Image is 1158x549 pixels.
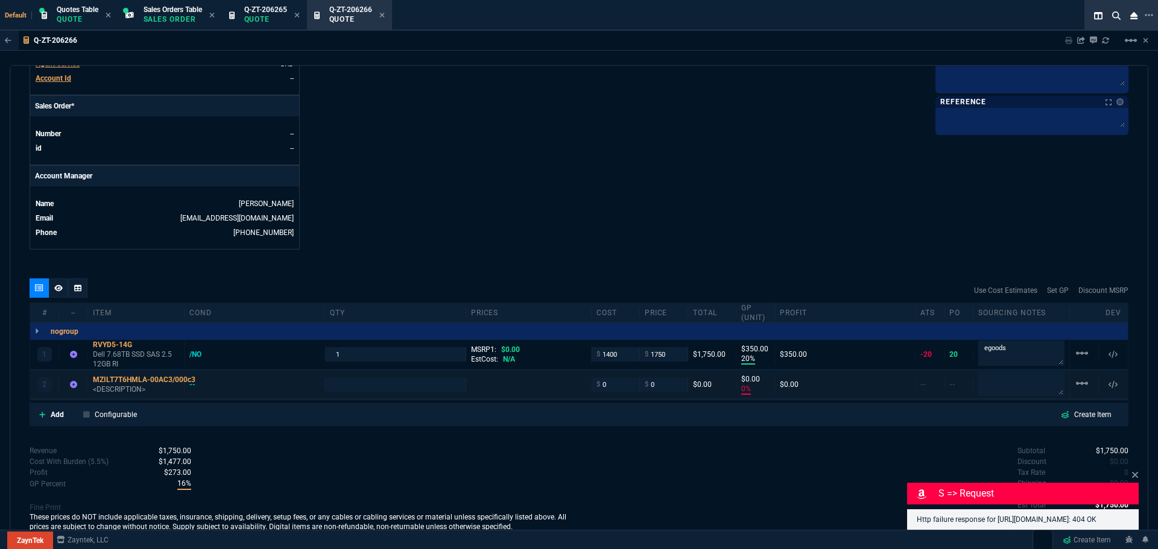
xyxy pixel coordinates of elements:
[640,308,688,318] div: price
[36,144,42,152] span: id
[106,11,111,20] nx-icon: Close Tab
[1017,456,1046,467] p: undefined
[147,445,191,456] p: spec.value
[36,60,80,68] span: Agent Service
[775,308,916,318] div: Profit
[42,380,46,389] p: 2
[693,350,731,359] div: $1,750.00
[51,327,78,336] p: nogroup
[379,11,385,20] nx-icon: Close Tab
[325,308,466,318] div: qty
[290,74,294,83] a: --
[938,486,1136,501] p: S => request
[916,308,944,318] div: ATS
[741,384,751,395] p: 0%
[290,130,294,138] a: --
[30,456,109,467] p: Cost With Burden (5.5%)
[93,340,179,350] div: RVYD5-14G
[36,199,54,208] span: Name
[596,350,600,359] span: $
[780,380,910,389] div: $0.00
[144,14,202,24] p: Sales Order
[741,344,770,354] p: $350.00
[920,350,932,359] span: -20
[244,14,287,24] p: Quote
[35,227,294,239] tr: undefined
[57,5,98,14] span: Quotes Table
[1078,285,1128,296] a: Discount MSRP
[741,354,755,365] p: 20%
[917,514,1129,525] p: Http failure response for [URL][DOMAIN_NAME]: 404 OK
[59,308,88,318] div: --
[736,303,775,322] div: GP (unit)
[42,350,46,359] p: 1
[180,214,294,222] a: [EMAIL_ADDRESS][DOMAIN_NAME]
[1125,8,1142,23] nx-icon: Close Workbench
[159,447,191,455] span: Revenue
[1124,33,1138,48] mat-icon: Example home icon
[51,409,64,420] p: Add
[1099,308,1128,318] div: dev
[466,308,592,318] div: prices
[35,72,294,84] tr: undefined
[144,5,202,14] span: Sales Orders Table
[209,11,215,20] nx-icon: Close Tab
[233,228,294,237] a: 469-609-4841
[30,445,57,456] p: Revenue
[1099,456,1129,467] p: spec.value
[93,375,179,384] div: MZILT7T6HMLA-00AC3/000c3
[1017,445,1045,456] p: undefined
[592,308,640,318] div: cost
[159,457,191,466] span: Cost With Burden (5.5%)
[645,380,648,389] span: $
[471,354,586,364] div: EstCost:
[93,350,179,369] p: Dell 7.68TB SSD SAS 2.5 12GB RI
[53,535,112,545] a: msbcCompanyName
[189,350,213,359] div: /NO
[36,130,61,138] span: Number
[147,456,191,467] p: spec.value
[1058,531,1116,549] a: Create Item
[501,345,520,354] span: $0.00
[329,14,372,24] p: Quote
[36,228,57,237] span: Phone
[35,212,294,224] tr: undefined
[1075,346,1089,360] mat-icon: Example home icon
[503,355,515,363] span: N/A
[30,512,579,532] p: These prices do NOT include applicable taxes, insurance, shipping, delivery, setup fees, or any c...
[1075,376,1089,391] mat-icon: Example home icon
[949,350,958,359] span: 20
[36,74,71,83] span: Account Id
[166,478,191,490] p: spec.value
[164,468,191,477] span: With Burden (5.5%)
[741,374,770,384] p: $0.00
[1051,407,1121,422] a: Create Item
[35,128,294,140] tr: undefined
[35,142,294,154] tr: undefined
[36,214,53,222] span: Email
[949,380,955,389] span: --
[579,526,1128,537] p: Quote must be to Process the order
[974,285,1037,296] a: Use Cost Estimates
[944,308,973,318] div: PO
[1047,285,1069,296] a: Set GP
[1096,447,1128,455] span: 1750
[177,478,191,490] span: With Burden (5.5%)
[34,36,77,45] p: Q-ZT-206266
[1110,457,1128,466] span: 0
[30,96,299,116] p: Sales Order*
[189,380,207,389] div: --
[30,478,66,489] p: With Burden (5.5%)
[5,36,11,45] nx-icon: Back to Table
[1143,36,1148,45] a: Hide Workbench
[1085,445,1129,456] p: spec.value
[244,5,287,14] span: Q-ZT-206265
[780,350,910,359] div: $350.00
[70,350,77,359] nx-icon: Item not found in Business Central. The quote is still valid.
[30,166,299,186] p: Account Manager
[596,380,600,389] span: $
[471,345,586,354] div: MSRP1:
[5,11,32,19] span: Default
[940,97,986,107] p: Reference
[693,380,731,389] div: $0.00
